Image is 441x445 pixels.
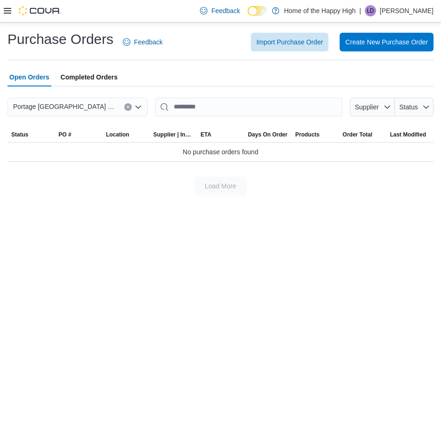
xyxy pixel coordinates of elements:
[135,103,142,111] button: Open list of options
[196,1,243,20] a: Feedback
[7,30,114,49] h1: Purchase Orders
[342,131,372,138] span: Order Total
[197,127,244,142] button: ETA
[61,68,118,86] span: Completed Orders
[395,98,434,116] button: Status
[350,98,395,116] button: Supplier
[256,37,323,47] span: Import Purchase Order
[295,131,320,138] span: Products
[367,5,374,16] span: LD
[292,127,339,142] button: Products
[19,6,61,15] img: Cova
[155,98,342,116] input: This is a search bar. After typing your query, hit enter to filter the results lower in the page.
[399,103,418,111] span: Status
[359,5,361,16] p: |
[244,127,292,142] button: Days On Order
[284,5,356,16] p: Home of the Happy High
[390,131,426,138] span: Last Modified
[9,68,50,86] span: Open Orders
[153,131,193,138] span: Supplier | Invoice Number
[345,37,428,47] span: Create New Purchase Order
[149,127,197,142] button: Supplier | Invoice Number
[183,146,258,158] span: No purchase orders found
[106,131,129,138] div: Location
[365,5,376,16] div: Lance Daniels
[194,177,247,195] button: Load More
[248,6,267,16] input: Dark Mode
[58,131,71,138] span: PO #
[13,101,115,112] span: Portage [GEOGRAPHIC_DATA] - [GEOGRAPHIC_DATA] - Fire & Flower
[134,37,163,47] span: Feedback
[340,33,434,51] button: Create New Purchase Order
[339,127,386,142] button: Order Total
[355,103,379,111] span: Supplier
[200,131,211,138] span: ETA
[248,131,288,138] span: Days On Order
[251,33,328,51] button: Import Purchase Order
[211,6,240,15] span: Feedback
[205,181,236,191] span: Load More
[380,5,434,16] p: [PERSON_NAME]
[102,127,149,142] button: Location
[124,103,132,111] button: Clear input
[386,127,434,142] button: Last Modified
[55,127,102,142] button: PO #
[119,33,166,51] a: Feedback
[7,127,55,142] button: Status
[11,131,28,138] span: Status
